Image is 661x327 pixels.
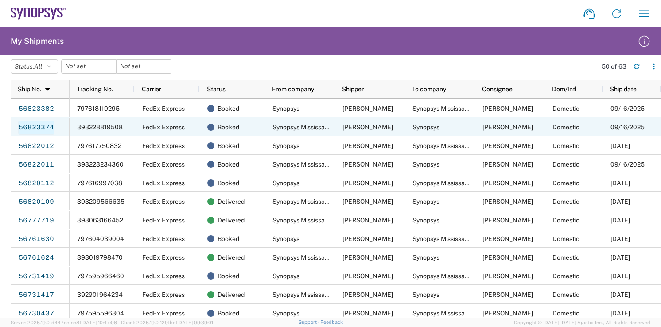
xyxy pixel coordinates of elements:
[77,217,123,224] span: 393063166452
[412,310,494,317] span: Synopsys Mississauga CA06
[552,291,579,298] span: Domestic
[77,161,124,168] span: 393223234360
[412,161,439,168] span: Synopsys
[482,124,533,131] span: Hisham Abed
[272,235,299,242] span: Synopsys
[552,217,579,224] span: Domestic
[610,272,630,280] span: 09/05/2025
[142,86,161,93] span: Carrier
[552,272,579,280] span: Domestic
[117,60,171,73] input: Not set
[18,288,54,302] a: 56731417
[18,214,54,228] a: 56777719
[272,198,354,205] span: Synopsys Mississauga CA06
[142,124,185,131] span: FedEx Express
[610,161,645,168] span: 09/16/2025
[142,179,185,187] span: FedEx Express
[552,179,579,187] span: Domestic
[412,198,439,205] span: Synopsys
[610,217,630,224] span: 09/10/2025
[272,310,299,317] span: Synopsys
[610,310,630,317] span: 09/05/2025
[342,142,393,149] span: Bart MacLean
[142,142,185,149] span: FedEx Express
[342,272,393,280] span: Ryan Chan
[482,86,513,93] span: Consignee
[18,195,54,209] a: 56820109
[342,161,393,168] span: Umesh Arora
[18,251,54,265] a: 56761624
[218,118,239,136] span: Booked
[610,254,630,261] span: 09/09/2025
[218,99,239,118] span: Booked
[77,105,120,112] span: 797618119295
[342,291,393,298] span: Umesh Arora
[272,124,354,131] span: Synopsys Mississauga CA06
[81,320,117,325] span: [DATE] 10:47:06
[18,269,54,284] a: 56731419
[18,86,41,93] span: Ship No.
[610,142,630,149] span: 09/15/2025
[482,310,533,317] span: Umesh Arora
[142,105,185,112] span: FedEx Express
[412,235,494,242] span: Synopsys Mississauga CA06
[142,161,185,168] span: FedEx Express
[218,267,239,285] span: Booked
[142,291,185,298] span: FedEx Express
[77,310,124,317] span: 797595596304
[552,105,579,112] span: Domestic
[552,254,579,261] span: Domestic
[610,198,630,205] span: 09/15/2025
[272,161,354,168] span: Synopsys Mississauga CA06
[218,155,239,174] span: Booked
[482,179,533,187] span: Umesh Arora
[552,86,577,93] span: Dom/Intl
[218,230,239,248] span: Booked
[342,124,393,131] span: Umesh Arora
[177,320,213,325] span: [DATE] 09:39:01
[482,235,533,242] span: Umesh Arora
[610,86,637,93] span: Ship date
[412,124,439,131] span: Synopsys
[18,139,54,153] a: 56822012
[482,142,533,149] span: Umesh Arora
[18,102,54,116] a: 56823382
[142,310,185,317] span: FedEx Express
[412,179,494,187] span: Synopsys Mississauga CA06
[77,254,123,261] span: 393019798470
[342,310,393,317] span: Saneel Kolhi
[342,179,393,187] span: Helene Chauveau
[207,86,226,93] span: Status
[218,285,245,304] span: Delivered
[552,235,579,242] span: Domestic
[77,86,113,93] span: Tracking No.
[142,235,185,242] span: FedEx Express
[142,272,185,280] span: FedEx Express
[218,192,245,211] span: Delivered
[482,291,533,298] span: Ryan Chan
[552,142,579,149] span: Domestic
[77,235,124,242] span: 797604039004
[412,254,439,261] span: Synopsys
[77,142,121,149] span: 797617750832
[11,320,117,325] span: Server: 2025.19.0-d447cefac8f
[142,217,185,224] span: FedEx Express
[299,319,321,325] a: Support
[272,272,299,280] span: Synopsys
[121,320,213,325] span: Client: 2025.19.0-129fbcf
[34,63,42,70] span: All
[18,176,54,191] a: 56820112
[482,254,533,261] span: Jianguo Yang
[412,272,494,280] span: Synopsys Mississauga CA06
[142,198,185,205] span: FedEx Express
[77,272,124,280] span: 797595966460
[412,142,494,149] span: Synopsys Mississauga CA06
[11,36,64,47] h2: My Shipments
[218,248,245,267] span: Delivered
[342,105,393,112] span: Hisham Abed
[77,179,122,187] span: 797616997038
[552,198,579,205] span: Domestic
[11,59,58,74] button: Status:All
[272,86,314,93] span: From company
[482,272,533,280] span: Umesh Arora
